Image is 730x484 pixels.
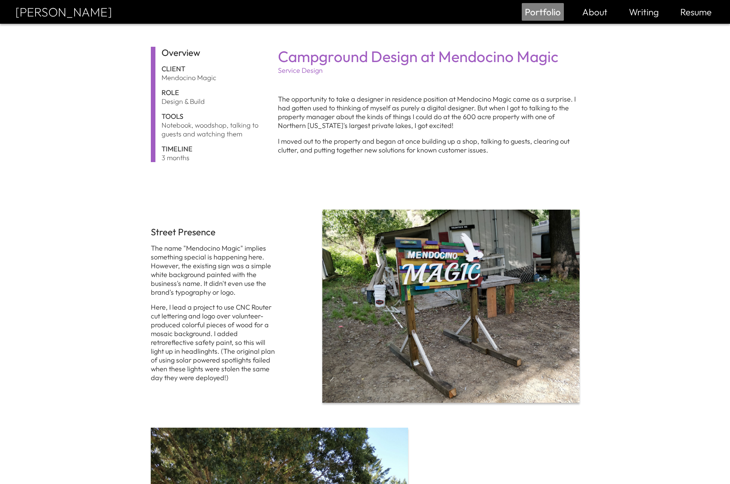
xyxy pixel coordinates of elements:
[151,226,216,238] span: Street Presence
[278,137,580,154] p: I moved out to the property and began at once building up a shop, talking to guests, clearing out...
[162,64,272,73] span: Client
[162,153,272,162] span: 3 months
[525,6,561,18] a: Portfolio
[278,66,580,75] span: Service Design
[162,97,272,106] span: Design & Build
[629,6,659,18] a: Writing
[680,6,712,18] a: Resume
[162,73,272,82] span: Mendocino Magic
[278,95,580,130] p: The opportunity to take a designer in residence position at Mendocino Magic came as a surprise. I...
[162,121,272,138] span: Notebook, woodshop, talking to guests and watching them
[15,4,112,20] a: [PERSON_NAME]
[162,144,272,153] span: Timeline
[162,88,272,97] span: Role
[278,47,580,66] span: Campground Design at Mendocino Magic
[582,6,608,18] a: About
[322,210,580,403] img: New street signage
[162,112,272,121] span: Tools
[162,47,272,58] span: Overview
[151,244,279,297] p: The name "Mendocino Magic" implies something special is happening here. However, the existing sig...
[151,303,279,382] p: Here, I lead a project to use CNC Router cut lettering and logo over volunteer-produced colorful ...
